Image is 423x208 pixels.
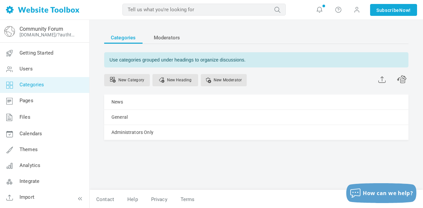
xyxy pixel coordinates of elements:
[20,114,30,120] span: Files
[20,178,39,184] span: Integrate
[111,113,128,121] a: General
[4,26,15,37] img: globe-icon.png
[20,50,53,56] span: Getting Started
[399,7,411,14] span: Now!
[152,74,198,86] a: New Heading
[104,32,143,44] a: Categories
[363,189,413,197] span: How can we help?
[104,52,408,67] div: Use categories grouped under headings to organize discussions.
[154,32,180,44] span: Moderators
[20,146,38,152] span: Themes
[104,74,150,86] a: Use multiple categories to organize discussions
[111,32,136,44] span: Categories
[346,183,416,203] button: How can we help?
[20,162,40,168] span: Analytics
[20,32,77,37] a: [DOMAIN_NAME]/?authtoken=3a4d4e650d4ac1b0b91744e590029a68&rememberMe=1
[111,128,153,137] a: Administrators Only
[370,4,417,16] a: SubscribeNow!
[20,66,33,72] span: Users
[20,82,44,88] span: Categories
[147,32,187,44] a: Moderators
[20,26,63,32] a: Community Forum
[20,98,33,104] span: Pages
[20,131,42,137] span: Calendars
[20,194,34,200] span: Import
[201,74,247,86] a: Assigning a user as a moderator for a category gives them permission to help oversee the content
[122,4,286,16] input: Tell us what you're looking for
[111,98,123,106] a: News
